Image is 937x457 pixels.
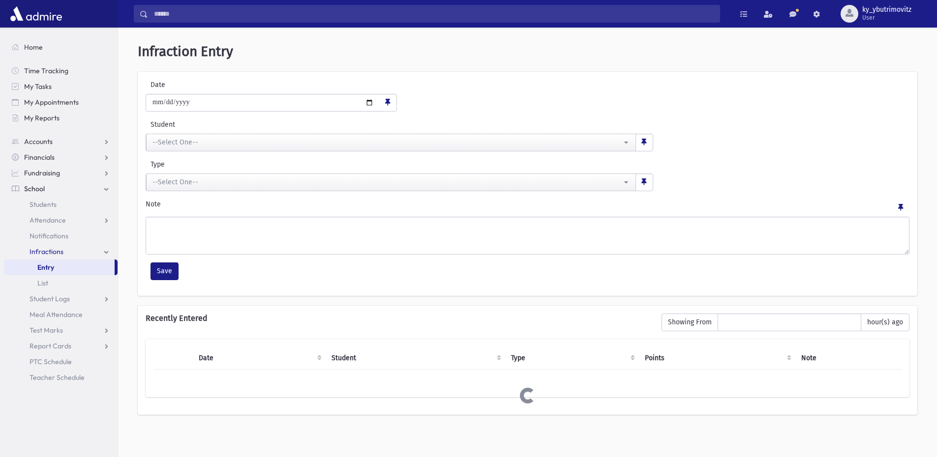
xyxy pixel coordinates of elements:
img: AdmirePro [8,4,64,24]
span: Financials [24,153,55,162]
span: Accounts [24,137,53,146]
input: Search [148,5,720,23]
span: ky_ybutrimovitz [862,6,911,14]
a: Students [4,197,118,212]
a: Test Marks [4,322,118,338]
a: Home [4,39,118,55]
button: --Select One-- [146,173,636,191]
a: Accounts [4,134,118,149]
div: --Select One-- [152,137,622,147]
span: Teacher Schedule [30,373,85,382]
a: Financials [4,149,118,165]
span: hour(s) ago [861,314,909,331]
a: Notifications [4,228,118,244]
th: Points [639,347,795,370]
a: Infractions [4,244,118,259]
a: School [4,181,118,197]
a: List [4,275,118,291]
span: PTC Schedule [30,357,72,366]
div: --Select One-- [152,177,622,187]
a: Student Logs [4,291,118,307]
label: Note [146,199,161,213]
label: Student [146,119,484,130]
span: My Appointments [24,98,79,107]
th: Type [505,347,639,370]
span: My Reports [24,114,60,122]
span: Meal Attendance [30,310,83,319]
span: Student Logs [30,294,70,303]
button: --Select One-- [146,134,636,151]
a: Entry [4,259,115,275]
a: My Reports [4,110,118,126]
a: Time Tracking [4,63,118,79]
span: Fundraising [24,169,60,177]
span: Report Cards [30,342,71,350]
th: Date [193,347,326,370]
a: Teacher Schedule [4,370,118,385]
a: Report Cards [4,338,118,354]
a: PTC Schedule [4,354,118,370]
a: My Tasks [4,79,118,94]
a: Attendance [4,212,118,228]
a: Fundraising [4,165,118,181]
span: Entry [37,263,54,272]
span: School [24,184,45,193]
span: Attendance [30,216,66,225]
span: User [862,14,911,22]
span: My Tasks [24,82,52,91]
span: Infractions [30,247,63,256]
span: Notifications [30,231,68,240]
span: Home [24,43,43,52]
th: Note [795,347,902,370]
a: My Appointments [4,94,118,110]
span: Showing From [662,314,718,331]
th: Student [326,347,505,370]
span: Infraction Entry [138,43,233,59]
label: Date [146,80,229,90]
span: Students [30,200,57,209]
span: List [37,279,48,287]
h6: Recently Entered [146,314,652,323]
span: Test Marks [30,326,63,335]
a: Meal Attendance [4,307,118,322]
label: Type [146,159,399,170]
button: Save [151,262,179,280]
span: Time Tracking [24,66,68,75]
